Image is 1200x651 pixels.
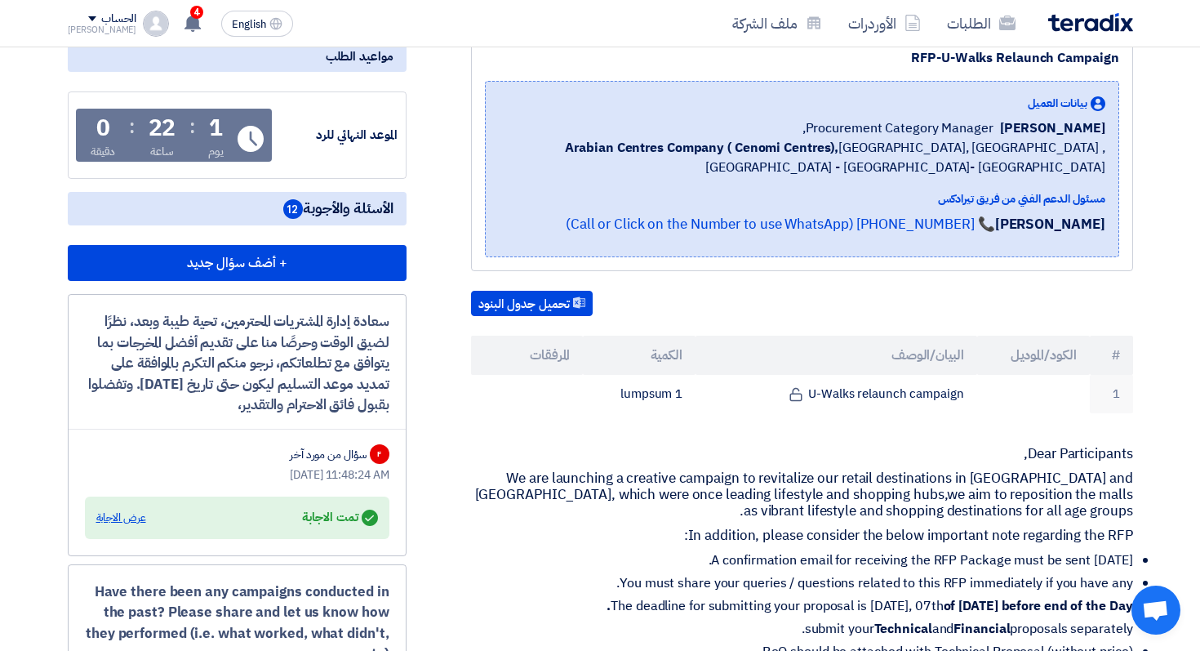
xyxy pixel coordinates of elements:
div: : [189,112,195,141]
b: Arabian Centres Company ( Cenomi Centres), [565,138,838,158]
td: 1 lumpsum [583,375,696,413]
div: عرض الاجابة [96,510,146,526]
span: [GEOGRAPHIC_DATA], [GEOGRAPHIC_DATA] ,[GEOGRAPHIC_DATA] - [GEOGRAPHIC_DATA]- [GEOGRAPHIC_DATA] [499,138,1105,177]
div: [DATE] 11:48:24 AM [85,466,389,484]
p: Dear Participants, [471,446,1133,462]
div: [PERSON_NAME] [68,25,137,34]
li: A confirmation email for receiving the RFP Package must be sent [DATE]. [484,552,1133,569]
div: مواعيد الطلب [68,41,407,72]
li: You must share your queries / questions related to this RFP immediately if you have any. [484,575,1133,591]
div: سؤال من مورد آخر [290,446,366,463]
div: 22 [149,117,176,140]
th: الكود/الموديل [977,336,1090,375]
th: المرفقات [471,336,584,375]
div: الحساب [101,12,136,26]
img: profile_test.png [143,11,169,37]
div: F [370,444,389,464]
div: سعادة إدارة المشتريات المحترمين، تحية طيبة وبعد، نظرًا لضيق الوقت وحرصًا منا على تقديم أفضل المخر... [85,311,389,416]
a: الأوردرات [835,4,934,42]
button: + أضف سؤال جديد [68,245,407,281]
td: 1 [1090,375,1133,413]
td: U-Walks relaunch campaign [696,375,977,413]
strong: Financial [953,619,1010,639]
li: submit your and proposals separately. [484,621,1133,637]
strong: Technical [874,619,932,639]
div: RFP-U-Walks Relaunch Campaign [485,48,1119,68]
strong: of [DATE] before end of the Day. [607,596,1132,616]
div: يوم [208,143,224,160]
div: : [129,112,135,141]
span: Procurement Category Manager, [802,118,993,138]
a: ملف الشركة [719,4,835,42]
p: We are launching a creative campaign to revitalize our retail destinations in [GEOGRAPHIC_DATA] a... [471,470,1133,519]
strong: [PERSON_NAME] [995,214,1105,234]
th: البيان/الوصف [696,336,977,375]
span: 4 [190,6,203,19]
span: الأسئلة والأجوبة [283,198,393,219]
a: 📞 [PHONE_NUMBER] (Call or Click on the Number to use WhatsApp) [566,214,995,234]
button: English [221,11,293,37]
div: الموعد النهائي للرد [275,126,398,145]
li: The deadline for submitting your proposal is [DATE], 07th [484,598,1133,614]
th: # [1090,336,1133,375]
span: English [232,19,266,30]
div: 1 [209,117,223,140]
span: [PERSON_NAME] [1000,118,1105,138]
div: تمت الاجابة [302,506,377,529]
div: مسئول الدعم الفني من فريق تيرادكس [499,190,1105,207]
a: الطلبات [934,4,1029,42]
th: الكمية [583,336,696,375]
p: In addition, please consider the below important note regarding the RFP: [471,528,1133,544]
div: دقيقة [91,143,116,160]
span: بيانات العميل [1028,95,1087,112]
div: 0 [96,117,110,140]
span: 12 [283,199,303,219]
button: تحميل جدول البنود [471,291,593,317]
div: Open chat [1131,586,1180,635]
img: Teradix logo [1048,13,1133,32]
div: ساعة [150,143,174,160]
